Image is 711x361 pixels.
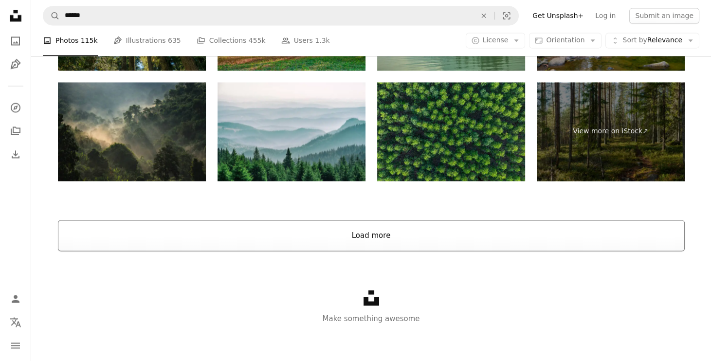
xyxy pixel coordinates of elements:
[622,36,647,44] span: Sort by
[527,8,589,23] a: Get Unsplash+
[113,25,181,56] a: Illustrations 635
[537,82,685,181] a: View more on iStock↗
[6,54,25,74] a: Illustrations
[377,82,525,181] img: 90 degree view of eucalyptus plantation
[629,8,699,23] button: Submit an image
[168,36,181,46] span: 635
[58,82,206,181] img: Forest with sunbeams and mist, nature landscape scene of eco and earth day
[43,6,519,25] form: Find visuals sitewide
[589,8,621,23] a: Log in
[605,33,699,49] button: Sort byRelevance
[6,312,25,332] button: Language
[6,144,25,164] a: Download History
[529,33,602,49] button: Orientation
[58,220,685,251] button: Load more
[473,6,494,25] button: Clear
[546,36,584,44] span: Orientation
[6,336,25,355] button: Menu
[6,121,25,141] a: Collections
[315,36,329,46] span: 1.3k
[6,289,25,308] a: Log in / Sign up
[6,98,25,117] a: Explore
[43,6,60,25] button: Search Unsplash
[466,33,526,49] button: License
[197,25,266,56] a: Collections 455k
[495,6,518,25] button: Visual search
[281,25,330,56] a: Users 1.3k
[6,31,25,51] a: Photos
[483,36,509,44] span: License
[622,36,682,46] span: Relevance
[218,82,365,181] img: Mountain covered with a coniferous fir tree forest. Scenic landscape from Carpathian Mountains.
[6,6,25,27] a: Home — Unsplash
[31,313,711,325] p: Make something awesome
[249,36,266,46] span: 455k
